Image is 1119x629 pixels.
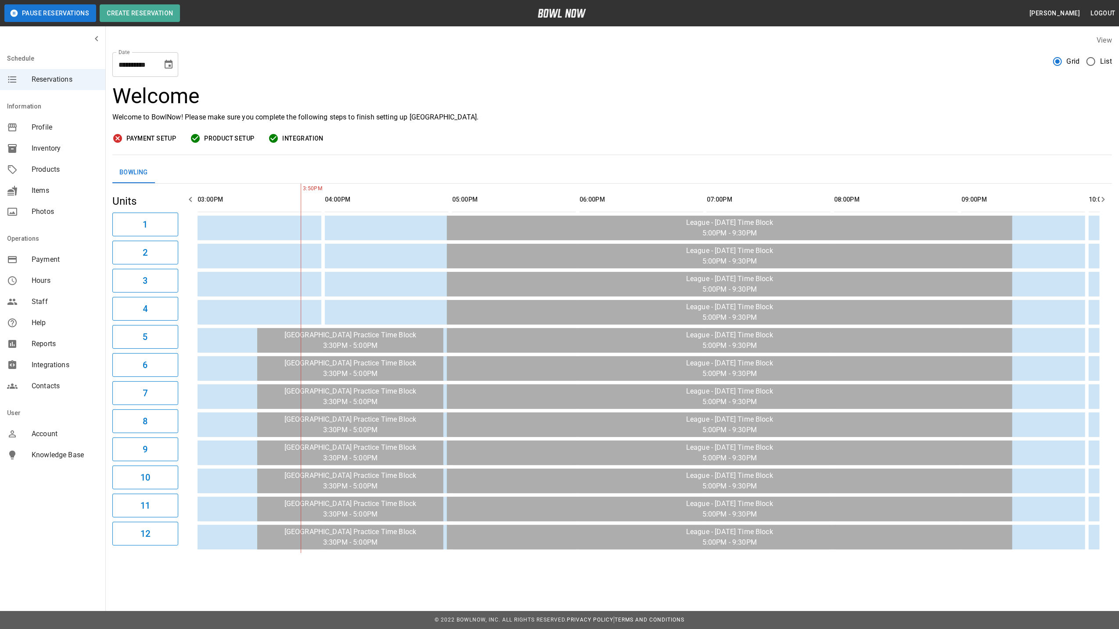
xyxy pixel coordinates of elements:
[538,9,586,18] img: logo
[32,122,98,133] span: Profile
[32,429,98,439] span: Account
[204,133,254,144] span: Product Setup
[143,358,148,372] h6: 6
[112,437,178,461] button: 9
[126,133,176,144] span: Payment Setup
[112,381,178,405] button: 7
[32,206,98,217] span: Photos
[112,162,1112,183] div: inventory tabs
[112,112,1112,123] p: Welcome to BowlNow! Please make sure you complete the following steps to finish setting up [GEOGR...
[112,494,178,517] button: 11
[1100,56,1112,67] span: List
[32,360,98,370] span: Integrations
[32,74,98,85] span: Reservations
[32,339,98,349] span: Reports
[112,353,178,377] button: 6
[143,274,148,288] h6: 3
[143,302,148,316] h6: 4
[1097,36,1112,44] label: View
[143,217,148,231] h6: 1
[143,246,148,260] h6: 2
[112,194,178,208] h5: Units
[32,164,98,175] span: Products
[112,241,178,264] button: 2
[140,499,150,513] h6: 11
[198,187,321,212] th: 03:00PM
[1067,56,1080,67] span: Grid
[1087,5,1119,22] button: Logout
[143,414,148,428] h6: 8
[112,162,155,183] button: Bowling
[32,254,98,265] span: Payment
[112,297,178,321] button: 4
[435,617,567,623] span: © 2022 BowlNow, Inc. All Rights Reserved.
[112,269,178,293] button: 3
[112,409,178,433] button: 8
[282,133,323,144] span: Integration
[140,470,150,484] h6: 10
[301,184,303,193] span: 3:50PM
[32,318,98,328] span: Help
[32,381,98,391] span: Contacts
[143,442,148,456] h6: 9
[615,617,684,623] a: Terms and Conditions
[112,522,178,546] button: 12
[32,185,98,196] span: Items
[32,275,98,286] span: Hours
[112,213,178,236] button: 1
[4,4,96,22] button: Pause Reservations
[32,143,98,154] span: Inventory
[112,84,1112,108] h3: Welcome
[112,325,178,349] button: 5
[567,617,613,623] a: Privacy Policy
[100,4,180,22] button: Create Reservation
[160,56,177,73] button: Choose date, selected date is Oct 1, 2025
[143,330,148,344] h6: 5
[140,527,150,541] h6: 12
[1026,5,1083,22] button: [PERSON_NAME]
[32,450,98,460] span: Knowledge Base
[143,386,148,400] h6: 7
[32,296,98,307] span: Staff
[112,466,178,489] button: 10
